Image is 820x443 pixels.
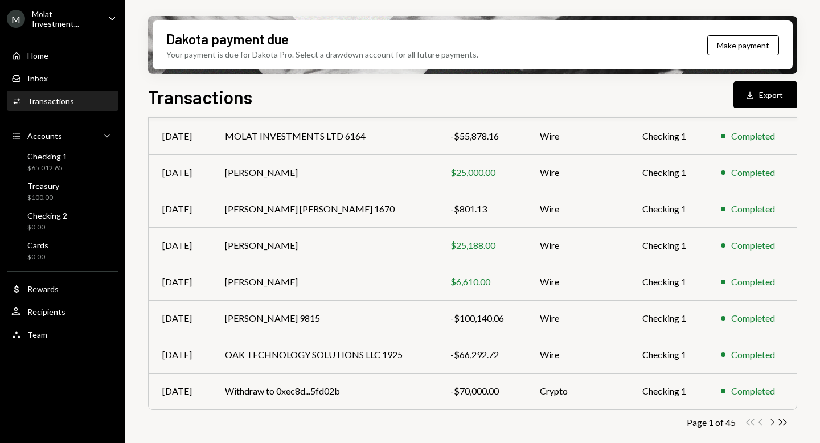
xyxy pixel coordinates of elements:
[32,9,99,28] div: Molat Investment...
[162,129,198,143] div: [DATE]
[526,118,629,154] td: Wire
[731,239,775,252] div: Completed
[27,51,48,60] div: Home
[629,227,707,264] td: Checking 1
[211,373,437,409] td: Withdraw to 0xec8d...5fd02b
[27,163,67,173] div: $65,012.65
[526,337,629,373] td: Wire
[687,417,736,428] div: Page 1 of 45
[526,264,629,300] td: Wire
[162,275,198,289] div: [DATE]
[7,237,118,264] a: Cards$0.00
[27,73,48,83] div: Inbox
[27,131,62,141] div: Accounts
[27,252,48,262] div: $0.00
[166,30,289,48] div: Dakota payment due
[27,240,48,250] div: Cards
[7,324,118,344] a: Team
[731,348,775,362] div: Completed
[162,384,198,398] div: [DATE]
[211,264,437,300] td: [PERSON_NAME]
[211,154,437,191] td: [PERSON_NAME]
[162,202,198,216] div: [DATE]
[629,191,707,227] td: Checking 1
[731,166,775,179] div: Completed
[162,348,198,362] div: [DATE]
[7,178,118,205] a: Treasury$100.00
[731,275,775,289] div: Completed
[526,373,629,409] td: Crypto
[211,337,437,373] td: OAK TECHNOLOGY SOLUTIONS LLC 1925
[629,154,707,191] td: Checking 1
[211,300,437,337] td: [PERSON_NAME] 9815
[7,148,118,175] a: Checking 1$65,012.65
[27,307,65,317] div: Recipients
[27,223,67,232] div: $0.00
[450,275,512,289] div: $6,610.00
[148,85,252,108] h1: Transactions
[629,264,707,300] td: Checking 1
[731,202,775,216] div: Completed
[450,239,512,252] div: $25,188.00
[211,191,437,227] td: [PERSON_NAME] [PERSON_NAME] 1670
[731,129,775,143] div: Completed
[27,284,59,294] div: Rewards
[450,311,512,325] div: -$100,140.06
[450,166,512,179] div: $25,000.00
[211,227,437,264] td: [PERSON_NAME]
[733,81,797,108] button: Export
[27,211,67,220] div: Checking 2
[7,68,118,88] a: Inbox
[166,48,478,60] div: Your payment is due for Dakota Pro. Select a drawdown account for all future payments.
[7,207,118,235] a: Checking 2$0.00
[731,311,775,325] div: Completed
[27,96,74,106] div: Transactions
[7,301,118,322] a: Recipients
[629,373,707,409] td: Checking 1
[27,181,59,191] div: Treasury
[162,239,198,252] div: [DATE]
[450,202,512,216] div: -$801.13
[162,311,198,325] div: [DATE]
[27,193,59,203] div: $100.00
[450,129,512,143] div: -$55,878.16
[629,337,707,373] td: Checking 1
[211,118,437,154] td: MOLAT INVESTMENTS LTD 6164
[707,35,779,55] button: Make payment
[7,10,25,28] div: M
[526,300,629,337] td: Wire
[7,91,118,111] a: Transactions
[526,191,629,227] td: Wire
[526,227,629,264] td: Wire
[629,300,707,337] td: Checking 1
[731,384,775,398] div: Completed
[450,384,512,398] div: -$70,000.00
[27,151,67,161] div: Checking 1
[7,125,118,146] a: Accounts
[27,330,47,339] div: Team
[162,166,198,179] div: [DATE]
[7,278,118,299] a: Rewards
[7,45,118,65] a: Home
[526,154,629,191] td: Wire
[629,118,707,154] td: Checking 1
[450,348,512,362] div: -$66,292.72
